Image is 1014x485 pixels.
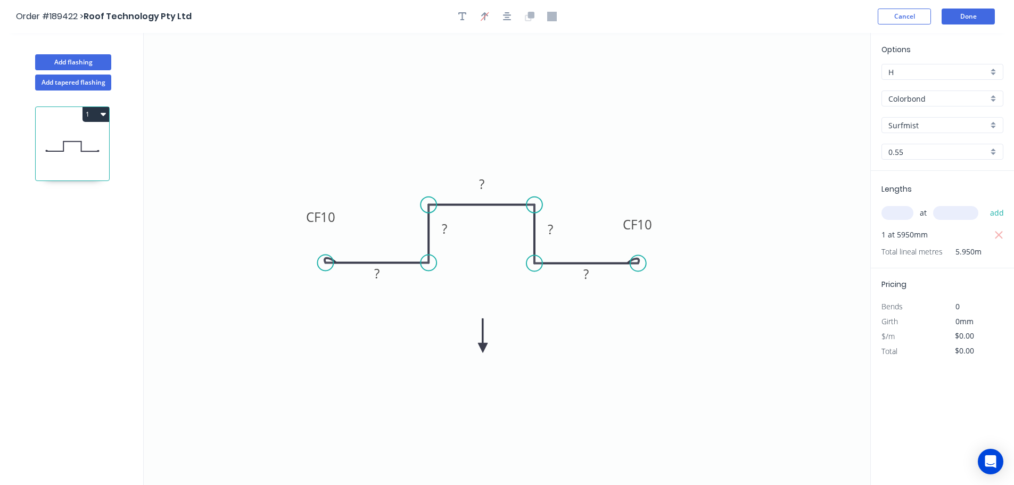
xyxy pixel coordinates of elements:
[955,316,974,326] span: 0mm
[374,265,380,282] tspan: ?
[623,216,637,233] tspan: CF
[888,67,988,78] input: Price level
[943,244,982,259] span: 5.950m
[35,54,111,70] button: Add flashing
[637,216,652,233] tspan: 10
[881,184,912,194] span: Lengths
[881,331,895,341] span: $/m
[479,175,484,193] tspan: ?
[955,301,960,311] span: 0
[583,265,589,283] tspan: ?
[888,120,988,131] input: Colour
[35,75,111,91] button: Add tapered flashing
[320,208,335,226] tspan: 10
[442,220,447,237] tspan: ?
[881,227,928,242] span: 1 at 5950mm
[978,449,1003,474] div: Open Intercom Messenger
[881,316,898,326] span: Girth
[84,10,192,22] span: Roof Technology Pty Ltd
[881,279,906,290] span: Pricing
[144,33,870,485] svg: 0
[920,205,927,220] span: at
[16,10,84,22] span: Order #189422 >
[881,301,903,311] span: Bends
[888,146,988,158] input: Thickness
[888,93,988,104] input: Material
[881,346,897,356] span: Total
[881,44,911,55] span: Options
[878,9,931,24] button: Cancel
[306,208,320,226] tspan: CF
[881,244,943,259] span: Total lineal metres
[985,204,1010,222] button: add
[548,220,553,238] tspan: ?
[83,107,109,122] button: 1
[942,9,995,24] button: Done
